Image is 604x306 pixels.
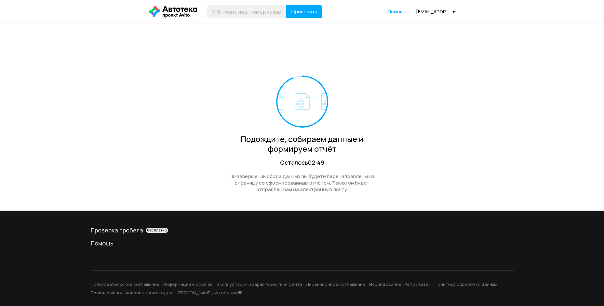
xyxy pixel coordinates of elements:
div: Осталось 02:49 [222,159,382,167]
a: Информация о cookies [163,281,212,287]
div: Подождите, собираем данные и формируем отчёт [222,134,382,154]
a: Исследование «Автостата» [369,281,431,287]
a: Помощь [91,239,514,247]
a: Лицензионное соглашение [306,281,365,287]
div: По завершении сбора данных вы будете перенаправлены на страницу со сформированным отчётом. Также ... [222,173,382,193]
a: Эксплуатация и характеристики Сайта [216,281,302,287]
a: Правила использования промокодов [91,290,172,296]
div: [EMAIL_ADDRESS][DOMAIN_NAME] [416,8,455,15]
a: [PERSON_NAME], мы помним [176,290,242,296]
span: Проверить [291,9,317,14]
div: Проверка пробега [91,226,514,234]
a: Проверка пробегабесплатно [91,226,514,234]
a: Политика обработки данных [435,281,497,287]
input: VIN, госномер, номер кузова [207,5,286,18]
a: Пользовательское соглашение [91,281,159,287]
span: бесплатно [147,228,167,232]
a: Помощь [388,8,406,15]
button: Проверить [286,5,322,18]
